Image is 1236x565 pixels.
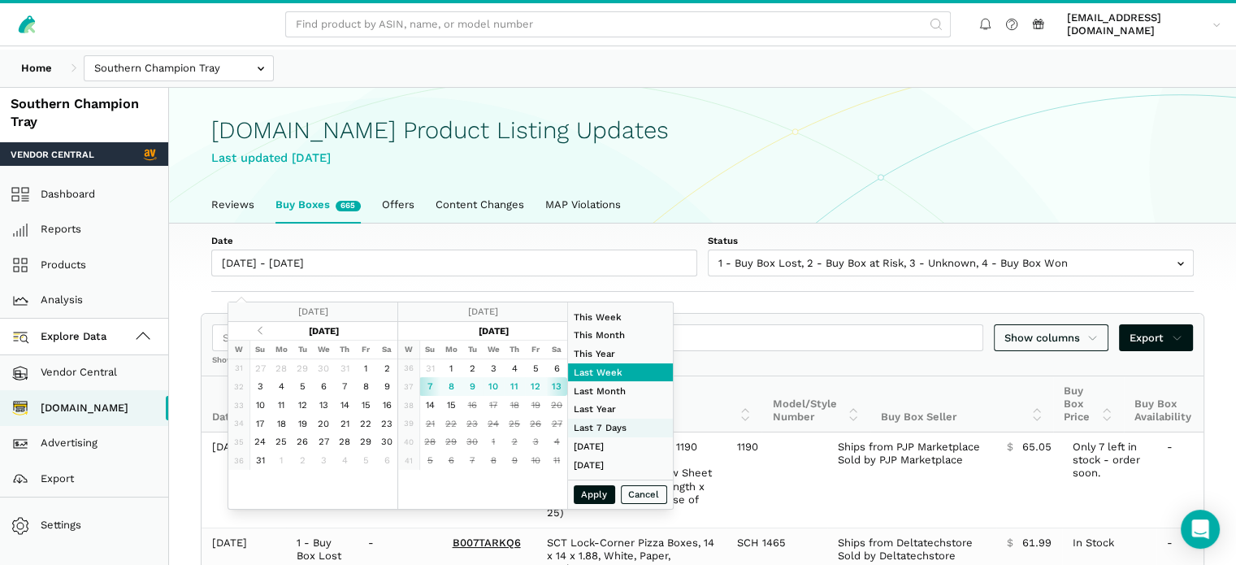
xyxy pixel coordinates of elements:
td: 21 [334,414,355,432]
td: 15 [355,396,376,415]
th: We [483,340,504,359]
td: 31 [249,451,271,470]
span: [EMAIL_ADDRESS][DOMAIN_NAME] [1067,11,1207,38]
td: 6 [546,359,567,377]
td: 5 [355,451,376,470]
td: 22 [440,414,462,432]
th: Mo [440,340,462,359]
li: Last Month [568,381,673,400]
div: Open Intercom Messenger [1181,510,1220,549]
td: 4 [546,432,567,451]
td: 38 [398,396,419,415]
td: 22 [355,414,376,432]
td: 26 [292,432,313,451]
td: 28 [419,432,440,451]
th: Th [504,340,525,359]
td: 25 [271,432,292,451]
td: 40 [398,432,419,451]
td: Ships from PJP Marketplace Sold by PJP Marketplace [827,432,996,528]
a: MAP Violations [535,188,631,222]
td: 11 [271,396,292,415]
a: Reviews [201,188,265,222]
button: Apply [574,485,616,504]
input: 1 - Buy Box Lost, 2 - Buy Box at Risk, 3 - Unknown, 4 - Buy Box Won [708,250,1194,276]
td: 27 [313,432,334,451]
td: 1 [271,451,292,470]
td: 14 [419,396,440,415]
td: 31 [334,359,355,377]
span: Export [1130,330,1182,346]
a: [EMAIL_ADDRESS][DOMAIN_NAME] [1062,9,1226,41]
th: W [228,340,249,359]
td: 9 [504,451,525,470]
td: 6 [440,451,462,470]
td: 18 [271,414,292,432]
li: Last 7 Days [568,419,673,437]
span: Vendor Central [11,148,94,161]
td: 29 [292,359,313,377]
td: 39 [398,414,419,432]
td: 2 [376,359,397,377]
td: 20 [313,414,334,432]
li: This Year [568,345,673,363]
th: Buy Box Price: activate to sort column ascending [1053,376,1123,432]
td: 9 [462,377,483,396]
td: 23 [376,414,397,432]
li: This Week [568,307,673,326]
td: 4 [334,451,355,470]
div: Showing 1 to 10 of 665 buy boxes [202,354,1203,376]
td: 10 [249,396,271,415]
td: 10 [525,451,546,470]
td: 5 [292,377,313,396]
td: 31 [419,359,440,377]
th: Mo [271,340,292,359]
td: 37 [398,377,419,396]
td: 3 [525,432,546,451]
th: [DATE] [440,322,546,341]
td: 16 [462,396,483,415]
td: 16 [376,396,397,415]
li: Last Year [568,400,673,419]
td: 6 [313,377,334,396]
th: Su [249,340,271,359]
input: Southern Champion Tray [84,55,274,82]
td: 21 [419,414,440,432]
td: 27 [546,414,567,432]
th: [DATE] [271,322,376,341]
span: Show columns [1004,330,1099,346]
td: 28 [271,359,292,377]
td: 3 [483,359,504,377]
td: 24 [483,414,504,432]
td: 8 [355,377,376,396]
a: Content Changes [425,188,535,222]
li: [DATE] [568,455,673,474]
td: 7 [462,451,483,470]
button: Cancel [621,485,668,504]
th: Fr [355,340,376,359]
td: 6 [376,451,397,470]
th: Sa [546,340,567,359]
td: 33 [228,396,249,415]
td: 26 [525,414,546,432]
th: Model/Style Number: activate to sort column ascending [761,376,870,432]
td: 3 [249,377,271,396]
td: 8 [483,451,504,470]
td: 25 [504,414,525,432]
th: Date: activate to sort column ascending [202,376,293,432]
label: Date [211,234,697,247]
td: 19 [292,414,313,432]
label: Status [708,234,1194,247]
span: 61.99 [1022,537,1052,550]
td: 2 [292,451,313,470]
a: Offers [371,188,425,222]
th: Th [334,340,355,359]
td: 30 [313,359,334,377]
th: We [313,340,334,359]
li: [DATE] [568,437,673,456]
td: 29 [440,432,462,451]
td: 7 [419,377,440,396]
td: 19 [525,396,546,415]
td: 17 [249,414,271,432]
td: 29 [355,432,376,451]
td: 18 [504,396,525,415]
